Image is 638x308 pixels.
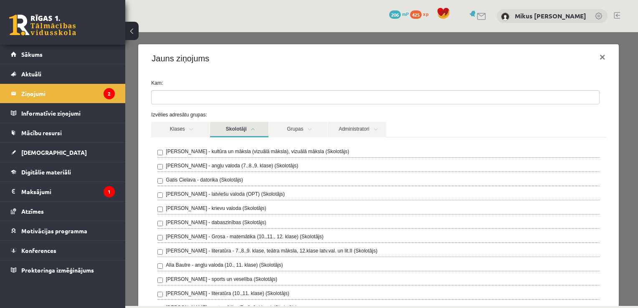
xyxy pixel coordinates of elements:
a: Rīgas 1. Tālmācības vidusskola [9,15,76,35]
i: 1 [104,186,115,197]
a: 425 xp [410,10,433,17]
label: [PERSON_NAME] - sports un veselība (Skolotājs) [41,243,152,251]
span: Mācību resursi [21,129,62,136]
legend: Informatīvie ziņojumi [21,104,115,123]
span: 206 [389,10,401,19]
i: 2 [104,88,115,99]
a: [DEMOGRAPHIC_DATA] [11,143,115,162]
a: Maksājumi1 [11,182,115,201]
label: [PERSON_NAME] - literatūra - 7.,8.,9. klase, teātra māksla, 12.klase latv.val. un lit.II (Skolotājs) [41,215,252,222]
label: [PERSON_NAME] - latviešu valoda (OPT) (Skolotājs) [41,158,159,166]
span: mP [402,10,409,17]
a: Motivācijas programma [11,221,115,240]
a: Ziņojumi2 [11,84,115,103]
a: Skolotāji [85,90,143,105]
a: Informatīvie ziņojumi [11,104,115,123]
span: xp [423,10,428,17]
a: Digitālie materiāli [11,162,115,182]
img: Mikus Madars Leitis [501,13,509,21]
label: Izvēlies adresātu grupas: [20,79,486,86]
span: Aktuāli [21,70,41,78]
legend: Ziņojumi [21,84,115,103]
label: [PERSON_NAME] - angļu valoda (7.,8.,9. klase) (Skolotājs) [41,130,173,137]
a: Aktuāli [11,64,115,83]
span: Digitālie materiāli [21,168,71,176]
span: Atzīmes [21,207,44,215]
a: Atzīmes [11,202,115,221]
a: Administratori [203,90,261,105]
a: Konferences [11,241,115,260]
span: Motivācijas programma [21,227,87,235]
label: [PERSON_NAME] - literatūra (10.,11. klase) (Skolotājs) [41,258,164,265]
span: Konferences [21,247,56,254]
label: [PERSON_NAME] - dabaszinības (Skolotājs) [41,187,141,194]
a: Sākums [11,45,115,64]
span: Proktoringa izmēģinājums [21,266,94,274]
h4: Jauns ziņojums [26,20,84,33]
span: Sākums [21,50,43,58]
a: Klases [26,90,84,105]
a: Grupas [144,90,202,105]
span: [DEMOGRAPHIC_DATA] [21,149,87,156]
label: [PERSON_NAME] - krievu valoda (Skolotājs) [41,172,141,180]
label: Kam: [20,47,486,55]
span: 425 [410,10,422,19]
label: [PERSON_NAME] - Grosa - matemātika (10.,11., 12. klase) (Skolotājs) [41,201,198,208]
legend: Maksājumi [21,182,115,201]
a: 206 mP [389,10,409,17]
label: [PERSON_NAME] - matemātika (7., 8.,9. klase) (Skolotājs) [41,272,172,279]
a: Proktoringa izmēģinājums [11,260,115,280]
body: Rich Text Editor, wiswyg-editor-47024727129540-1758041386-70 [8,8,445,17]
label: [PERSON_NAME] - kultūra un māksla (vizuālā māksla), vizuālā māksla (Skolotājs) [41,116,224,123]
label: Gatis Cielava - datorika (Skolotājs) [41,144,118,151]
label: Alla Bautre - angļu valoda (10., 11. klase) (Skolotājs) [41,229,157,237]
a: Mikus [PERSON_NAME] [515,12,586,20]
button: × [468,13,487,37]
a: Mācību resursi [11,123,115,142]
